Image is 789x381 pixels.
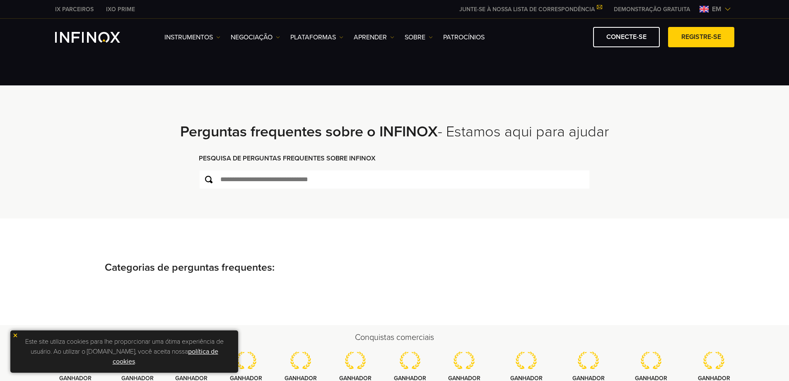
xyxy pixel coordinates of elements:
font: NEGOCIAÇÃO [231,33,273,41]
font: Conquistas comerciais [355,332,434,342]
a: PLATAFORMAS [290,32,343,42]
font: PLATAFORMAS [290,33,336,41]
font: CONECTE-SE [606,33,647,41]
font: PATROCÍNIOS [443,33,485,41]
a: INFINOX [100,5,141,14]
font: - Estamos aqui para ajudar [438,123,609,141]
a: CONECTE-SE [593,27,660,47]
font: em [712,5,721,13]
a: Instrumentos [164,32,220,42]
a: REGISTRE-SE [668,27,734,47]
font: Perguntas frequentes sobre o INFINOX [180,123,438,141]
font: PESQUISA DE PERGUNTAS FREQUENTES SOBRE INFINOX [199,154,376,163]
font: Categorias de perguntas frequentes: [105,261,275,274]
font: Este site utiliza cookies para lhe proporcionar uma ótima experiência de usuário. Ao utilizar o [... [25,337,224,356]
a: JUNTE-SE À NOSSA LISTA DE CORRESPONDÊNCIA [453,6,608,13]
a: CARDÁPIO INFINOX [608,5,696,14]
font: Aprender [354,33,387,41]
img: ícone amarelo de fechamento [12,332,18,338]
font: REGISTRE-SE [681,33,721,41]
font: DEMONSTRAÇÃO GRATUITA [614,6,690,13]
a: Logotipo INFINOX [55,32,140,43]
a: NEGOCIAÇÃO [231,32,280,42]
a: PATROCÍNIOS [443,32,485,42]
font: IX PARCEIROS [55,6,94,13]
a: INFINOX [49,5,100,14]
font: SOBRE [405,33,425,41]
font: Instrumentos [164,33,213,41]
a: SOBRE [405,32,433,42]
font: JUNTE-SE À NOSSA LISTA DE CORRESPONDÊNCIA [459,6,595,13]
font: . [135,357,136,366]
font: IXO PRIME [106,6,135,13]
a: Aprender [354,32,394,42]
